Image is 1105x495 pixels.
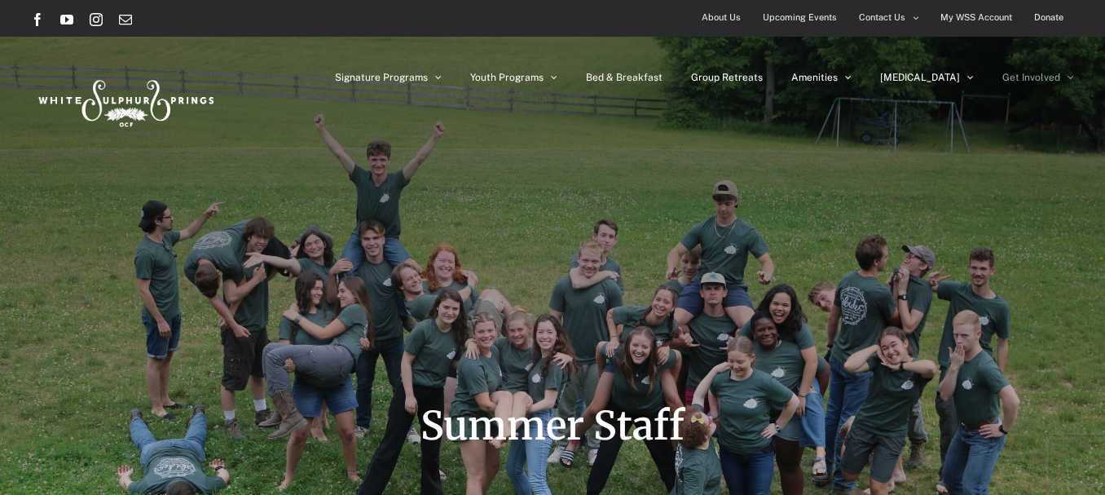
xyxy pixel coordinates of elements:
span: Group Retreats [691,73,763,82]
span: [MEDICAL_DATA] [880,73,960,82]
span: Bed & Breakfast [586,73,663,82]
nav: Main Menu [335,37,1074,118]
a: Bed & Breakfast [586,37,663,118]
span: My WSS Account [940,6,1012,29]
span: Upcoming Events [763,6,837,29]
span: Get Involved [1002,73,1060,82]
a: YouTube [60,13,73,26]
a: Youth Programs [470,37,557,118]
a: Facebook [31,13,44,26]
span: Signature Programs [335,73,428,82]
a: Amenities [791,37,852,118]
span: Summer Staff [420,401,685,450]
a: [MEDICAL_DATA] [880,37,974,118]
a: Get Involved [1002,37,1074,118]
a: Group Retreats [691,37,763,118]
a: Email [119,13,132,26]
span: About Us [702,6,741,29]
span: Amenities [791,73,838,82]
span: Youth Programs [470,73,544,82]
span: Donate [1034,6,1063,29]
img: White Sulphur Springs Logo [31,62,218,139]
a: Instagram [90,13,103,26]
a: Signature Programs [335,37,442,118]
span: Contact Us [859,6,905,29]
